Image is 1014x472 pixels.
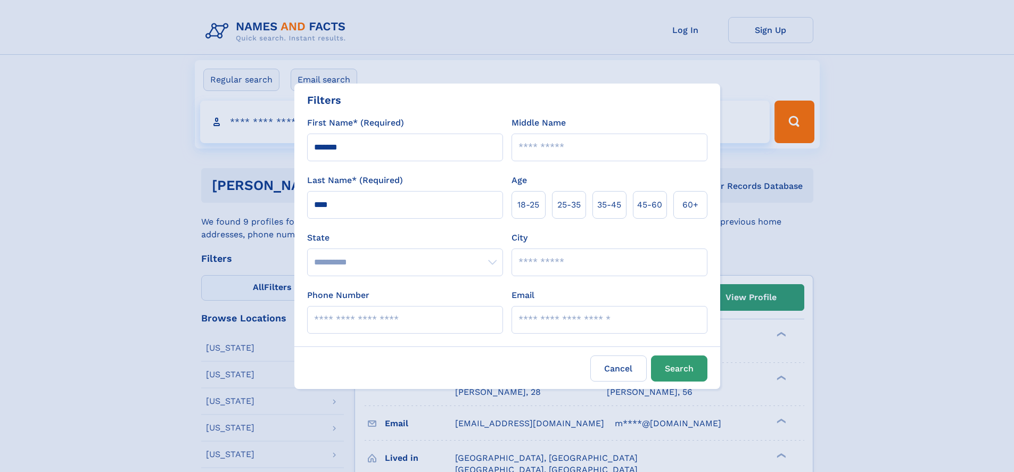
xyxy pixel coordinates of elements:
label: Phone Number [307,289,369,302]
span: 25‑35 [557,198,581,211]
label: Cancel [590,355,647,382]
button: Search [651,355,707,382]
span: 35‑45 [597,198,621,211]
label: Email [512,289,534,302]
span: 18‑25 [517,198,539,211]
div: Filters [307,92,341,108]
label: First Name* (Required) [307,117,404,129]
span: 45‑60 [637,198,662,211]
label: Middle Name [512,117,566,129]
span: 60+ [682,198,698,211]
label: Age [512,174,527,187]
label: City [512,231,527,244]
label: Last Name* (Required) [307,174,403,187]
label: State [307,231,503,244]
